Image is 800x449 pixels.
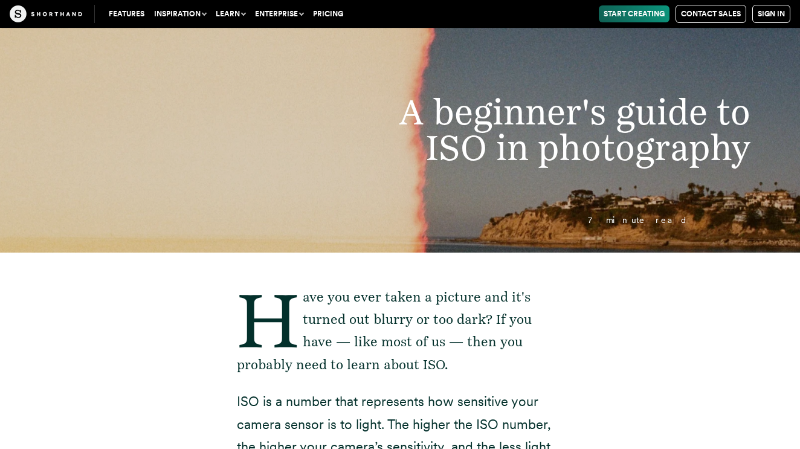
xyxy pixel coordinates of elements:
a: Contact Sales [676,5,746,23]
img: The Craft [10,5,82,22]
a: Start Creating [599,5,669,22]
a: Pricing [308,5,348,22]
button: Enterprise [250,5,308,22]
p: Have you ever taken a picture and it's turned out blurry or too dark? If you have — like most of ... [237,286,563,376]
a: Sign in [752,5,790,23]
a: Features [104,5,149,22]
button: Learn [211,5,250,22]
button: Inspiration [149,5,211,22]
h1: A beginner's guide to ISO in photography [338,94,775,165]
p: 7 minute read [88,216,712,225]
